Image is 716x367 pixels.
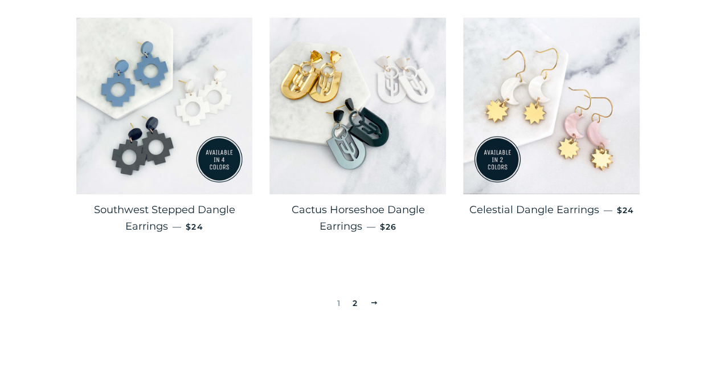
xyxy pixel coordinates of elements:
[616,205,634,215] span: $24
[379,222,396,232] span: $26
[76,18,253,194] img: Southwest Stepped Dangle Earrings
[93,203,235,233] span: Southwest Stepped Dangle Earrings
[463,18,640,194] img: Celestial Dangle Earrings
[173,221,181,232] span: —
[463,194,640,226] a: Celestial Dangle Earrings — $24
[332,295,345,312] span: 1
[186,222,203,232] span: $24
[366,221,375,232] span: —
[269,18,446,194] img: Cactus Horseshoe Dangle Earrings
[291,203,424,233] span: Cactus Horseshoe Dangle Earrings
[348,295,362,312] a: 2
[269,194,446,243] a: Cactus Horseshoe Dangle Earrings — $26
[76,194,253,243] a: Southwest Stepped Dangle Earrings — $24
[469,203,599,216] span: Celestial Dangle Earrings
[603,205,612,215] span: —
